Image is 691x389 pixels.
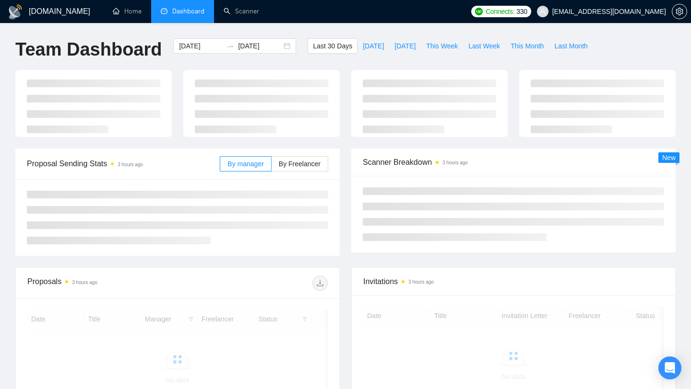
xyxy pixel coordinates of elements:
[227,160,263,168] span: By manager
[72,280,97,285] time: 3 hours ago
[238,41,282,51] input: End date
[442,160,468,165] time: 3 hours ago
[113,7,142,15] a: homeHome
[224,7,259,15] a: searchScanner
[554,41,587,51] span: Last Month
[118,162,143,167] time: 3 hours ago
[8,4,23,20] img: logo
[226,42,234,50] span: to
[363,156,664,168] span: Scanner Breakdown
[363,41,384,51] span: [DATE]
[468,41,500,51] span: Last Week
[475,8,483,15] img: upwork-logo.png
[672,8,687,15] a: setting
[463,38,505,54] button: Last Week
[308,38,357,54] button: Last 30 Days
[357,38,389,54] button: [DATE]
[15,38,162,61] h1: Team Dashboard
[408,279,434,285] time: 3 hours ago
[672,4,687,19] button: setting
[279,160,321,168] span: By Freelancer
[505,38,549,54] button: This Month
[389,38,421,54] button: [DATE]
[161,8,167,14] span: dashboard
[226,42,234,50] span: swap-right
[27,158,220,170] span: Proposal Sending Stats
[516,6,527,17] span: 330
[658,356,681,379] div: Open Intercom Messenger
[662,154,676,161] span: New
[313,41,352,51] span: Last 30 Days
[172,7,204,15] span: Dashboard
[421,38,463,54] button: This Week
[486,6,514,17] span: Connects:
[426,41,458,51] span: This Week
[672,8,687,15] span: setting
[511,41,544,51] span: This Month
[27,275,178,291] div: Proposals
[549,38,593,54] button: Last Month
[363,275,664,287] span: Invitations
[179,41,223,51] input: Start date
[539,8,546,15] span: user
[394,41,416,51] span: [DATE]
